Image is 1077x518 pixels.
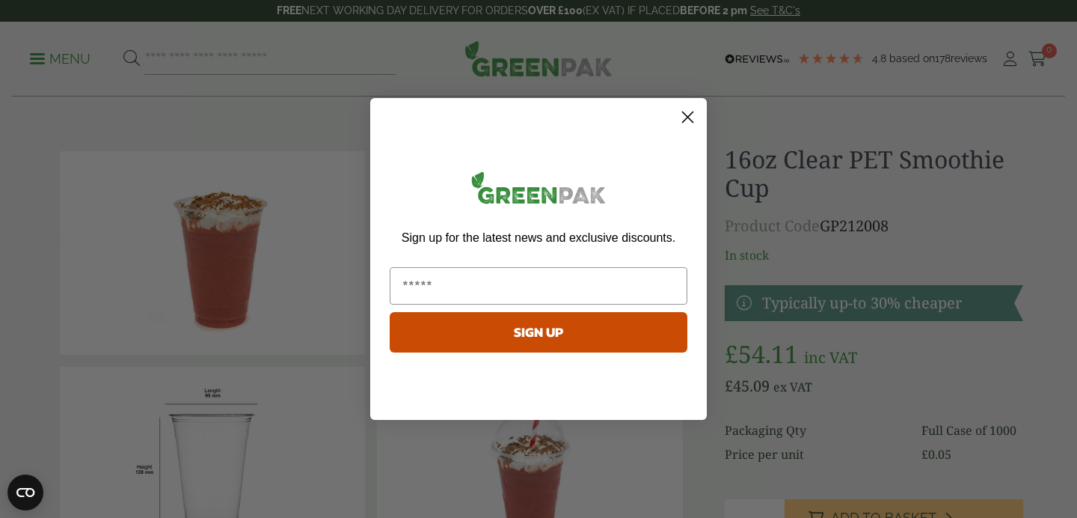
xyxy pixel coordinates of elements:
button: Open CMP widget [7,475,43,511]
img: greenpak_logo [390,165,687,216]
span: Sign up for the latest news and exclusive discounts. [402,231,675,244]
input: Email [390,267,687,305]
button: Close dialog [675,104,701,130]
button: SIGN UP [390,312,687,353]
